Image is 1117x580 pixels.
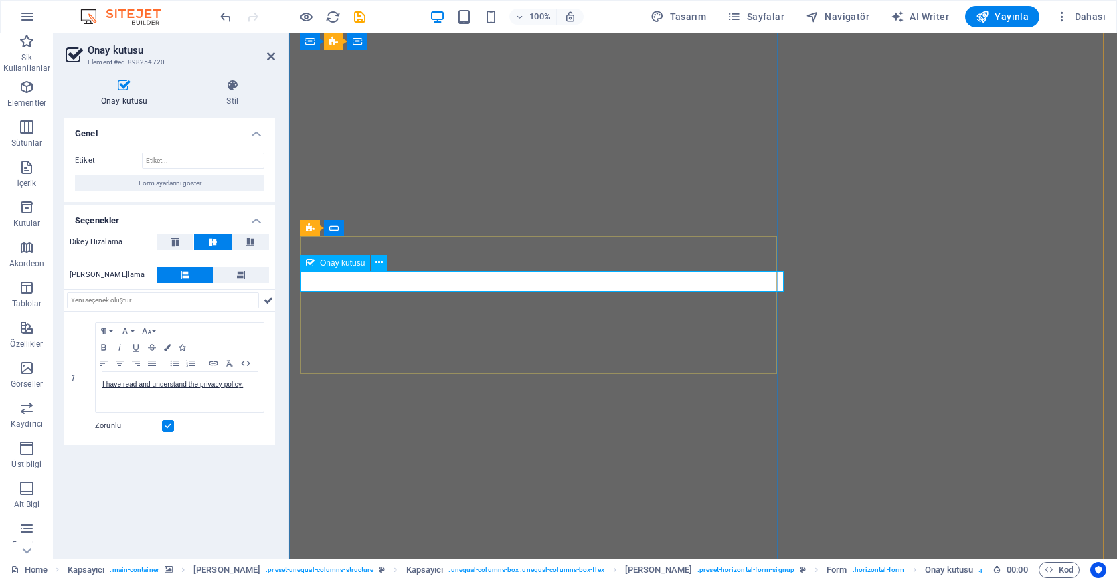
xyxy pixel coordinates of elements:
i: Kaydet (Ctrl+S) [352,9,367,25]
button: Bold (⌘B) [96,339,112,355]
span: Onay kutusu [320,259,365,267]
button: HTML [238,355,254,371]
button: Unordered List [167,355,183,371]
label: Zorunlu [95,418,162,434]
span: AI Writer [891,10,949,23]
span: . privacy [978,562,1003,578]
label: [PERSON_NAME]lama [70,267,157,283]
input: Etiket... [142,153,264,169]
span: Seçmek için tıkla. Düzenlemek için çift tıkla [827,562,847,578]
button: Clear Formatting [222,355,238,371]
em: 1 [63,373,82,383]
span: . main-container [110,562,159,578]
i: Bu element, özelleştirilebilir bir ön ayar [800,566,806,573]
button: save [351,9,367,25]
button: Align Justify [144,355,160,371]
button: Strikethrough [144,339,160,355]
span: 00 00 [1007,562,1027,578]
button: Align Left [96,355,112,371]
h4: Stil [190,79,276,107]
span: . unequal-columns-box .unequal-columns-box-flex [448,562,604,578]
i: Bu element, özelleştirilebilir bir ön ayar [379,566,385,573]
h3: Element #ed-898254720 [88,56,248,68]
label: Dikey Hizalama [70,234,157,250]
p: Özellikler [10,339,43,349]
button: Paragraph Format [96,323,117,339]
button: Tasarım [645,6,711,27]
p: Alt Bigi [14,499,40,510]
button: 100% [509,9,557,25]
span: Form ayarlarını göster [139,175,201,191]
span: Seçmek için tıkla. Düzenlemek için çift tıkla [625,562,692,578]
button: Icons [175,339,189,355]
button: Form ayarlarını göster [75,175,264,191]
span: Kod [1045,562,1073,578]
span: Yayınla [976,10,1029,23]
span: . preset-unequal-columns-structure [266,562,373,578]
span: : [1016,565,1018,575]
span: Navigatör [806,10,869,23]
span: Seçmek için tıkla. Düzenlemek için çift tıkla [193,562,260,578]
h6: 100% [529,9,551,25]
button: Dahası [1050,6,1111,27]
button: undo [218,9,234,25]
span: Seçmek için tıkla. Düzenlemek için çift tıkla [406,562,444,578]
img: Editor Logo [77,9,177,25]
button: Align Right [128,355,144,371]
button: Navigatör [800,6,875,27]
nav: breadcrumb [68,562,1003,578]
p: Formlar [12,539,41,550]
a: I have read and understand the privacy policy. [102,381,243,388]
span: Seçmek için tıkla. Düzenlemek için çift tıkla [68,562,105,578]
p: Kutular [13,218,41,229]
p: Üst bilgi [11,459,41,470]
h6: Oturum süresi [993,562,1028,578]
button: Colors [160,339,175,355]
i: Sayfayı yeniden yükleyin [325,9,341,25]
button: Font Size [139,323,160,339]
h4: Onay kutusu [64,79,190,107]
button: Insert Link [205,355,222,371]
span: Dahası [1055,10,1106,23]
i: Bu element, arka plan içeriyor [165,566,173,573]
button: Sayfalar [722,6,790,27]
input: Yeni seçenek oluştur... [67,292,259,308]
p: Elementler [7,98,46,108]
button: Align Center [112,355,128,371]
button: Yayınla [965,6,1039,27]
button: Italic (⌘I) [112,339,128,355]
button: Font Family [117,323,139,339]
span: Sayfalar [727,10,784,23]
span: . horizontal-form [853,562,905,578]
span: Seçmek için tıkla. Düzenlemek için çift tıkla [925,562,973,578]
button: reload [325,9,341,25]
p: Akordeon [9,258,45,269]
span: . preset-horizontal-form-signup [697,562,794,578]
span: Tasarım [651,10,706,23]
p: Tablolar [12,298,42,309]
p: Kaydırıcı [11,419,43,429]
a: Seçimi iptal etmek için tıkla. Sayfaları açmak için çift tıkla [11,562,48,578]
p: Sütunlar [11,138,43,149]
button: AI Writer [885,6,954,27]
button: Ön izleme modundan çıkıp düzenlemeye devam etmek için buraya tıklayın [298,9,314,25]
h2: Onay kutusu [88,44,275,56]
h4: Genel [64,118,275,142]
h4: Seçenekler [64,205,275,229]
button: Underline (⌘U) [128,339,144,355]
i: Geri al: Düğmeyi dönüştür (Ctrl+Z) [218,9,234,25]
label: Etiket [75,153,142,169]
p: Görseller [11,379,43,389]
button: Kod [1039,562,1080,578]
p: İçerik [17,178,36,189]
button: Usercentrics [1090,562,1106,578]
button: Ordered List [183,355,199,371]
